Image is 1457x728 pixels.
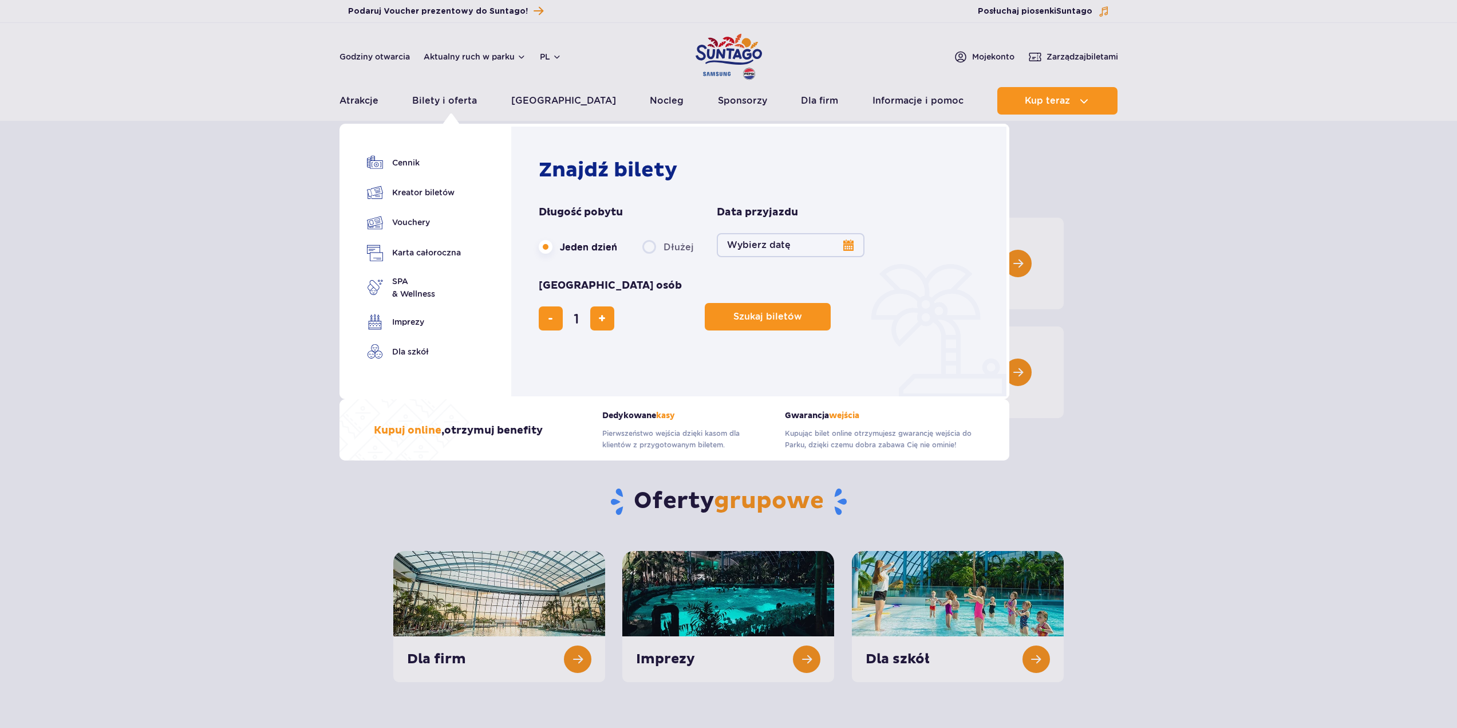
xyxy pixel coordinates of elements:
[339,51,410,62] a: Godziny otwarcia
[642,235,694,259] label: Dłużej
[367,214,461,231] a: Vouchery
[801,87,838,115] a: Dla firm
[539,235,617,259] label: Jeden dzień
[1047,51,1118,62] span: Zarządzaj biletami
[829,411,859,420] span: wejścia
[954,50,1014,64] a: Mojekonto
[539,206,985,330] form: Planowanie wizyty w Park of Poland
[997,87,1118,115] button: Kup teraz
[602,411,768,420] strong: Dedykowane
[367,275,461,300] a: SPA& Wellness
[511,87,616,115] a: [GEOGRAPHIC_DATA]
[374,424,543,438] h3: , otrzymuj benefity
[424,52,526,61] button: Aktualny ruch w parku
[367,245,461,261] a: Karta całoroczna
[785,411,975,420] strong: Gwarancja
[717,206,798,219] span: Data przyjazdu
[367,155,461,171] a: Cennik
[972,51,1014,62] span: Moje konto
[540,51,562,62] button: pl
[650,87,684,115] a: Nocleg
[339,87,378,115] a: Atrakcje
[563,305,590,332] input: liczba biletów
[872,87,964,115] a: Informacje i pomoc
[367,344,461,360] a: Dla szkół
[374,424,441,437] span: Kupuj online
[539,279,682,293] span: [GEOGRAPHIC_DATA] osób
[733,312,802,322] span: Szukaj biletów
[590,306,614,330] button: dodaj bilet
[602,428,768,451] p: Pierwszeństwo wejścia dzięki kasom dla klientów z przygotowanym biletem.
[539,158,677,183] strong: Znajdź bilety
[539,306,563,330] button: usuń bilet
[539,206,623,219] span: Długość pobytu
[412,87,477,115] a: Bilety i oferta
[656,411,675,420] span: kasy
[367,184,461,200] a: Kreator biletów
[718,87,767,115] a: Sponsorzy
[392,275,435,300] span: SPA & Wellness
[705,303,831,330] button: Szukaj biletów
[717,233,864,257] button: Wybierz datę
[367,314,461,330] a: Imprezy
[1025,96,1070,106] span: Kup teraz
[785,428,975,451] p: Kupując bilet online otrzymujesz gwarancję wejścia do Parku, dzięki czemu dobra zabawa Cię nie om...
[1028,50,1118,64] a: Zarządzajbiletami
